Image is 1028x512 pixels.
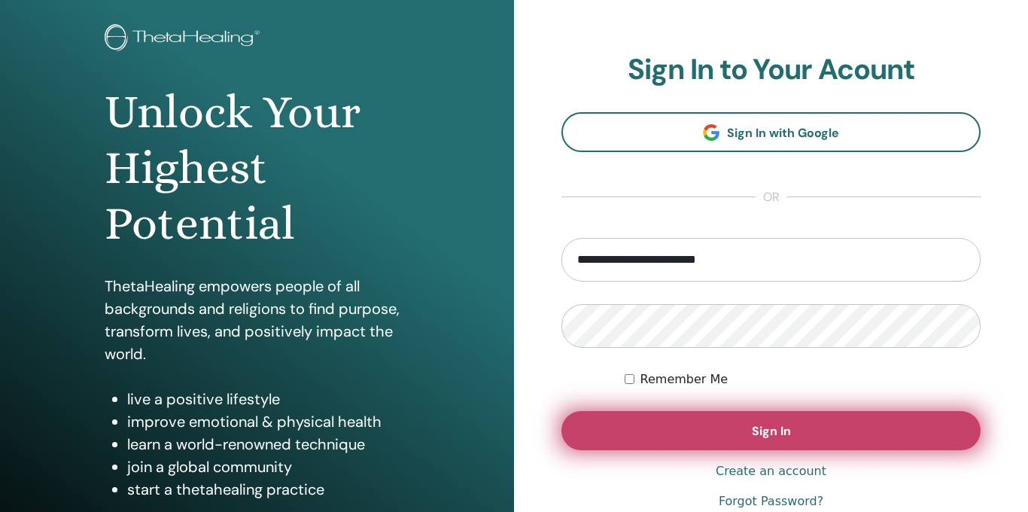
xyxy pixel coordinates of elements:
[727,125,839,141] span: Sign In with Google
[105,275,409,365] p: ThetaHealing empowers people of all backgrounds and religions to find purpose, transform lives, a...
[105,84,409,252] h1: Unlock Your Highest Potential
[127,388,409,410] li: live a positive lifestyle
[719,492,823,510] a: Forgot Password?
[127,456,409,478] li: join a global community
[625,370,981,389] div: Keep me authenticated indefinitely or until I manually logout
[716,462,826,480] a: Create an account
[756,188,787,206] span: or
[561,112,981,152] a: Sign In with Google
[127,478,409,501] li: start a thetahealing practice
[127,410,409,433] li: improve emotional & physical health
[561,411,981,450] button: Sign In
[640,370,728,389] label: Remember Me
[561,53,981,87] h2: Sign In to Your Acount
[752,423,791,439] span: Sign In
[127,433,409,456] li: learn a world-renowned technique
